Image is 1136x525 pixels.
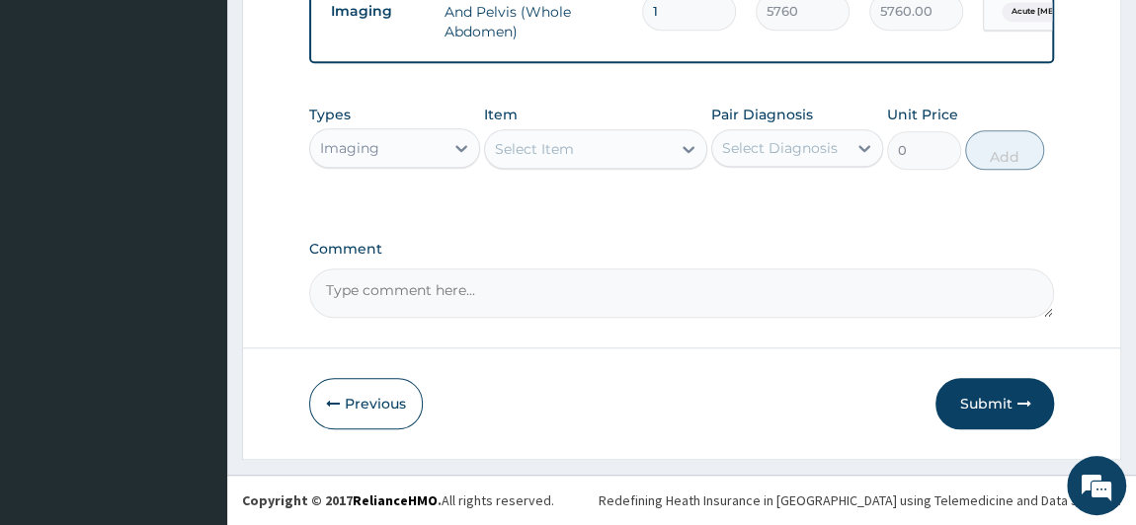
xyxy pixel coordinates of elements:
[309,107,351,123] label: Types
[935,378,1054,429] button: Submit
[495,139,574,159] div: Select Item
[103,111,332,136] div: Chat with us now
[1002,2,1120,22] span: Acute [MEDICAL_DATA]
[10,331,376,400] textarea: Type your message and hit 'Enter'
[37,99,80,148] img: d_794563401_company_1708531726252_794563401
[484,105,518,124] label: Item
[711,105,813,124] label: Pair Diagnosis
[887,105,958,124] label: Unit Price
[722,138,838,158] div: Select Diagnosis
[309,241,1055,258] label: Comment
[599,490,1121,510] div: Redefining Heath Insurance in [GEOGRAPHIC_DATA] using Telemedicine and Data Science!
[309,378,423,429] button: Previous
[965,130,1044,170] button: Add
[353,491,438,509] a: RelianceHMO
[324,10,371,57] div: Minimize live chat window
[320,138,379,158] div: Imaging
[227,475,1136,525] footer: All rights reserved.
[242,491,442,509] strong: Copyright © 2017 .
[115,144,273,343] span: We're online!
